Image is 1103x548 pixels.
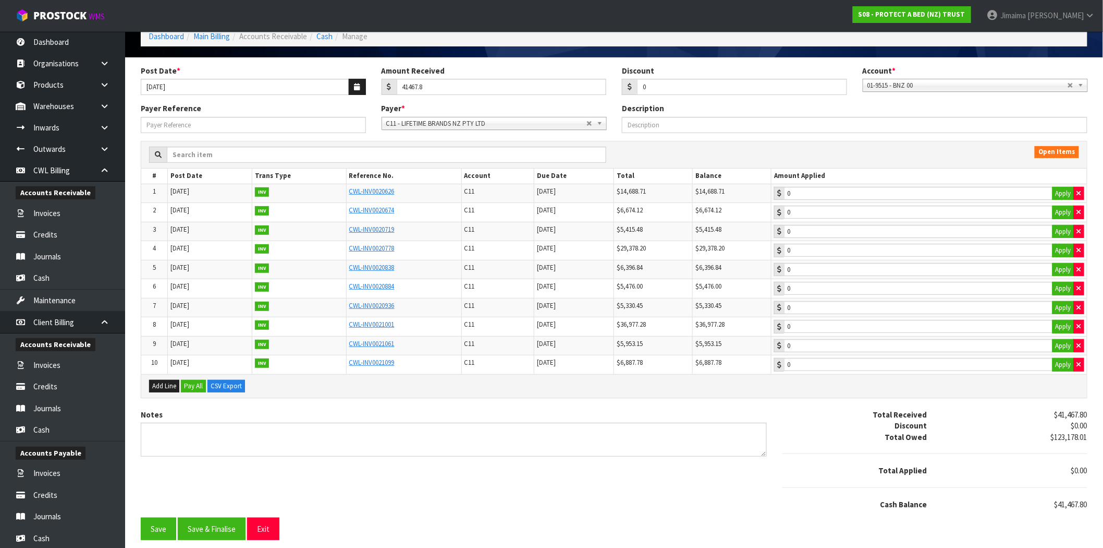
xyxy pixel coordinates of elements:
strong: S08 - PROTECT A BED (NZ) TRUST [859,10,965,19]
span: Open Items [1035,146,1079,158]
td: C11 [461,241,534,260]
td: C11 [461,222,534,241]
span: $5,415.48 [617,225,643,234]
span: $5,953.15 [617,339,643,348]
td: C11 [461,279,534,299]
button: Add Line [149,380,179,392]
span: $41,467.80 [1055,499,1087,509]
span: $5,953.15 [695,339,721,348]
th: Trans Type [252,169,346,184]
small: WMS [89,11,105,21]
td: [DATE] [534,203,614,222]
strong: INV [255,187,269,197]
td: 4 [141,241,168,260]
strong: Discount [894,421,927,431]
td: [DATE] [168,355,252,374]
label: Payer Reference [141,103,201,114]
label: Payer [382,103,406,114]
th: Total [614,169,693,184]
td: [DATE] [168,279,252,299]
button: Pay All [181,380,206,392]
span: $6,396.84 [617,263,643,272]
td: [DATE] [168,203,252,222]
span: $41,467.80 [1055,410,1087,420]
td: 5 [141,260,168,279]
button: Apply [1052,187,1074,200]
button: Exit [247,518,279,540]
button: Save [141,518,176,540]
label: Amount Received [382,65,445,76]
span: $5,415.48 [695,225,721,234]
span: Accounts Payable [16,447,85,460]
td: C11 [461,336,534,355]
label: Notes [141,409,163,420]
strong: INV [255,206,269,216]
strong: Total Owed [885,432,927,442]
span: $14,688.71 [617,187,646,196]
td: [DATE] [168,260,252,279]
strong: Cash Balance [880,499,927,509]
td: 8 [141,317,168,337]
td: C11 [461,317,534,337]
td: 9 [141,336,168,355]
td: [DATE] [534,184,614,203]
td: [DATE] [168,184,252,203]
strong: INV [255,264,269,273]
span: Accounts Receivable [16,338,95,351]
label: Discount [622,65,654,76]
td: [DATE] [168,298,252,317]
span: [PERSON_NAME] [1027,10,1084,20]
strong: INV [255,302,269,311]
strong: Total Received [873,410,927,420]
strong: INV [255,244,269,254]
a: CWL-INV0020674 [349,206,395,215]
a: CWL-INV0020838 [349,263,395,272]
td: [DATE] [168,241,252,260]
td: [DATE] [534,298,614,317]
strong: INV [255,359,269,368]
a: CWL-INV0020936 [349,301,395,310]
label: Description [622,103,664,114]
span: $6,887.78 [695,358,721,367]
button: Apply [1052,282,1074,295]
span: $0.00 [1071,421,1087,431]
td: [DATE] [534,355,614,374]
span: Accounts Receivable [16,186,95,199]
button: Apply [1052,301,1074,315]
td: 2 [141,203,168,222]
span: $123,178.01 [1051,432,1087,442]
button: CSV Export [207,380,245,392]
td: C11 [461,260,534,279]
strong: INV [255,225,269,235]
td: 7 [141,298,168,317]
td: [DATE] [168,336,252,355]
td: [DATE] [168,317,252,337]
span: $6,674.12 [695,206,721,215]
strong: INV [255,282,269,292]
a: CWL-INV0020626 [349,187,395,196]
td: [DATE] [534,336,614,355]
span: ProStock [33,9,87,22]
th: Account [461,169,534,184]
a: CWL-INV0020719 [349,225,395,234]
td: [DATE] [534,241,614,260]
span: Jimaima [1000,10,1026,20]
span: $0.00 [1071,466,1087,475]
td: C11 [461,298,534,317]
span: $36,977.28 [617,320,646,329]
th: Reference No. [346,169,461,184]
button: Save & Finalise [178,518,246,540]
button: Apply [1052,339,1074,353]
span: $6,674.12 [617,206,643,215]
td: C11 [461,203,534,222]
strong: INV [255,320,269,330]
img: cube-alt.png [16,9,29,22]
input: Post Date [141,79,349,95]
a: CWL-INV0020884 [349,282,395,291]
span: Accounts Receivable [239,31,307,41]
td: [DATE] [534,279,614,299]
a: Dashboard [149,31,184,41]
td: [DATE] [534,260,614,279]
th: Due Date [534,169,614,184]
button: Apply [1052,358,1074,372]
